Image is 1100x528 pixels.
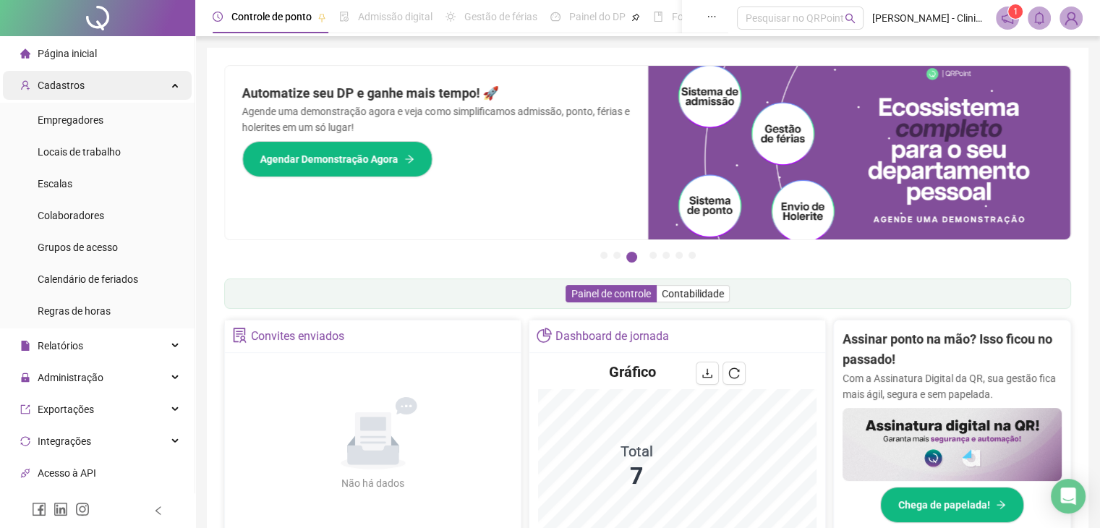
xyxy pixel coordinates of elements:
img: banner%2F02c71560-61a6-44d4-94b9-c8ab97240462.png [843,408,1062,481]
span: ellipsis [707,12,717,22]
span: api [20,468,30,478]
span: Colaboradores [38,210,104,221]
span: user-add [20,80,30,90]
span: sun [445,12,456,22]
span: facebook [32,502,46,516]
span: lock [20,372,30,383]
span: arrow-right [404,154,414,164]
button: 5 [662,252,670,259]
span: search [845,13,856,24]
button: Chega de papelada! [880,487,1024,523]
button: 3 [626,252,637,263]
span: solution [232,328,247,343]
span: Locais de trabalho [38,146,121,158]
span: Controle de ponto [231,11,312,22]
div: Open Intercom Messenger [1051,479,1086,514]
span: [PERSON_NAME] - Clinica [PERSON_NAME] [872,10,987,26]
span: Regras de horas [38,305,111,317]
span: Gestão de férias [464,11,537,22]
span: Empregadores [38,114,103,126]
span: file [20,341,30,351]
p: Com a Assinatura Digital da QR, sua gestão fica mais ágil, segura e sem papelada. [843,370,1062,402]
span: home [20,48,30,59]
span: Página inicial [38,48,97,59]
span: Chega de papelada! [898,497,990,513]
span: pushpin [631,13,640,22]
h4: Gráfico [609,362,656,382]
span: Relatórios [38,340,83,352]
span: bell [1033,12,1046,25]
h2: Automatize seu DP e ganhe mais tempo! 🚀 [242,83,631,103]
span: Calendário de feriados [38,273,138,285]
img: 89718 [1060,7,1082,29]
span: Contabilidade [662,288,724,299]
span: Administração [38,372,103,383]
sup: 1 [1008,4,1023,19]
span: Painel de controle [571,288,651,299]
span: Painel do DP [569,11,626,22]
span: download [702,367,713,379]
span: Acesso à API [38,467,96,479]
span: Exportações [38,404,94,415]
button: 4 [649,252,657,259]
div: Convites enviados [251,324,344,349]
button: 6 [675,252,683,259]
span: reload [728,367,740,379]
button: Agendar Demonstração Agora [242,141,432,177]
span: instagram [75,502,90,516]
span: export [20,404,30,414]
span: linkedin [54,502,68,516]
span: sync [20,436,30,446]
span: Grupos de acesso [38,242,118,253]
span: pushpin [317,13,326,22]
h2: Assinar ponto na mão? Isso ficou no passado! [843,329,1062,370]
span: dashboard [550,12,560,22]
span: left [153,506,163,516]
img: banner%2Fd57e337e-a0d3-4837-9615-f134fc33a8e6.png [648,66,1071,239]
span: Integrações [38,435,91,447]
span: pie-chart [537,328,552,343]
span: book [653,12,663,22]
span: Cadastros [38,80,85,91]
span: Folha de pagamento [672,11,764,22]
p: Agende uma demonstração agora e veja como simplificamos admissão, ponto, férias e holerites em um... [242,103,631,135]
div: Não há dados [307,475,440,491]
button: 1 [600,252,607,259]
span: clock-circle [213,12,223,22]
span: Agendar Demonstração Agora [260,151,398,167]
span: file-done [339,12,349,22]
span: arrow-right [996,500,1006,510]
button: 2 [613,252,621,259]
span: Admissão digital [358,11,432,22]
span: Escalas [38,178,72,190]
button: 7 [688,252,696,259]
span: 1 [1013,7,1018,17]
span: notification [1001,12,1014,25]
div: Dashboard de jornada [555,324,669,349]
